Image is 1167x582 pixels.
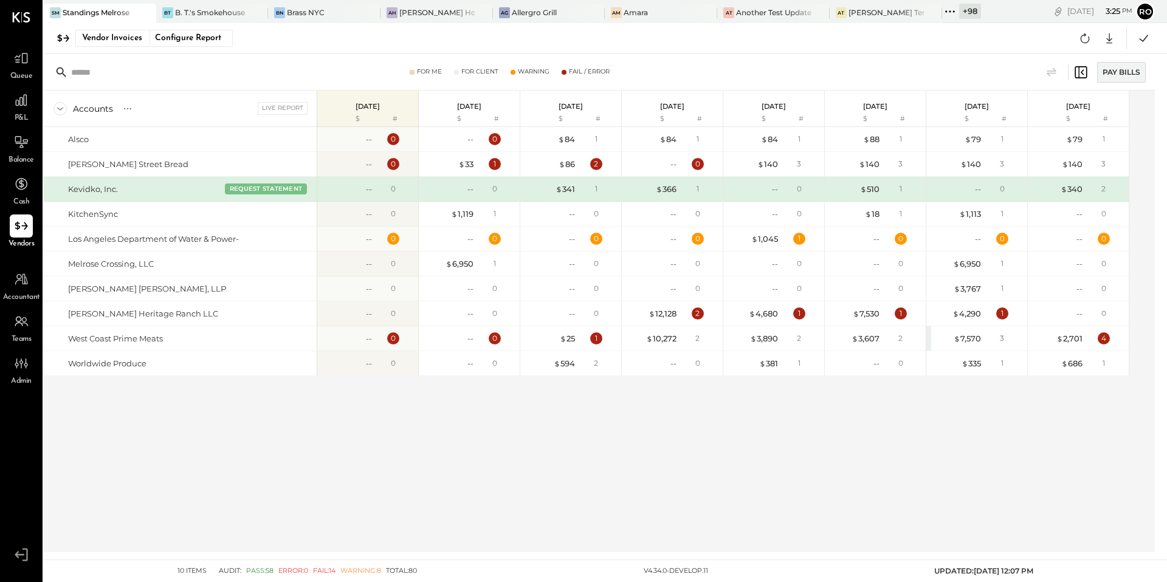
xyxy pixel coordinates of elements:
span: $ [656,184,663,194]
div: -- [772,208,778,220]
div: -- [366,258,372,270]
div: 0 [898,358,903,368]
div: 18 [865,208,880,220]
div: AH [387,7,398,18]
div: -- [366,283,372,295]
a: P&L [1,89,42,124]
span: Pass: 58 [246,566,274,576]
div: -- [467,358,473,369]
div: 140 [757,159,778,170]
span: Balance [9,155,34,166]
div: -- [569,233,575,245]
div: 10,272 [646,333,676,344]
div: 3,767 [954,283,981,295]
div: 2 [692,307,704,320]
span: $ [965,134,971,144]
div: AT [836,7,847,18]
div: 381 [759,358,778,369]
div: 1,113 [959,208,981,220]
div: AG [499,7,510,18]
p: [DATE] [356,102,380,111]
a: Admin [1,352,42,387]
div: 84 [558,134,575,145]
div: 0 [1000,233,1005,244]
div: -- [873,283,880,295]
div: 0 [391,183,396,194]
div: 0 [492,358,497,368]
div: 1 [798,358,800,368]
div: -- [569,308,575,320]
div: 1,119 [451,208,473,220]
div: 0 [391,358,396,368]
div: 1 [595,134,597,144]
div: [PERSON_NAME] [PERSON_NAME], LLP [68,283,226,295]
div: Fail / Error [569,67,610,76]
div: Standings Melrose [63,7,129,18]
div: For Me [417,67,442,76]
div: # [375,114,415,124]
div: -- [873,358,880,369]
div: Accounts [73,103,113,115]
div: -- [1076,283,1083,295]
div: 1 [1001,358,1003,368]
div: B. T.'s Smokehouse [175,7,245,18]
div: -- [569,208,575,220]
div: -- [873,233,880,245]
div: 1 [793,233,805,245]
span: $ [859,159,866,169]
div: Melrose Crossing, LLC [68,258,154,270]
div: Amara [624,7,648,18]
div: 0 [391,208,396,219]
div: 3 [1000,159,1004,169]
span: Error: 0 [278,566,308,576]
div: # [477,114,516,124]
div: 86 [559,159,575,170]
div: 3,890 [750,333,778,344]
div: 1 [595,183,597,194]
div: 2,701 [1056,333,1083,344]
p: [DATE] [559,102,583,111]
div: 4,290 [952,308,981,320]
div: 7,570 [954,333,981,344]
div: 33 [458,159,473,170]
div: -- [467,134,473,145]
div: -- [670,159,676,170]
div: 1 [1103,358,1105,368]
span: $ [952,309,959,318]
div: 1 [895,307,907,320]
span: $ [853,309,859,318]
span: $ [962,358,968,368]
div: 3,607 [852,333,880,344]
div: 0 [391,333,396,343]
div: 1 [1001,134,1003,144]
div: 0 [391,308,396,318]
div: [PERSON_NAME] Heritage Ranch LLC [68,308,218,320]
div: -- [1076,308,1083,320]
div: 0 [797,183,802,194]
div: 84 [659,134,676,145]
div: 1 [1001,208,1003,219]
div: 0 [695,258,700,269]
span: $ [558,134,565,144]
div: -- [467,183,473,195]
span: Vendors [9,239,35,250]
span: $ [649,309,655,318]
div: $ [729,114,778,124]
a: Cash [1,173,42,208]
div: 3 [1101,159,1106,169]
div: Pay Bills [1097,62,1146,83]
div: 4,680 [749,308,778,320]
div: -- [467,233,473,245]
div: 1 [590,332,602,344]
span: Accountant [3,292,40,303]
div: 140 [960,159,981,170]
div: 341 [556,183,575,195]
div: $ [628,114,676,124]
div: 1 [1001,283,1003,293]
div: 1 [1001,258,1003,269]
span: $ [446,259,452,269]
div: -- [975,183,981,195]
div: Alsco [68,134,89,145]
div: 0 [594,258,599,269]
div: -- [670,233,676,245]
